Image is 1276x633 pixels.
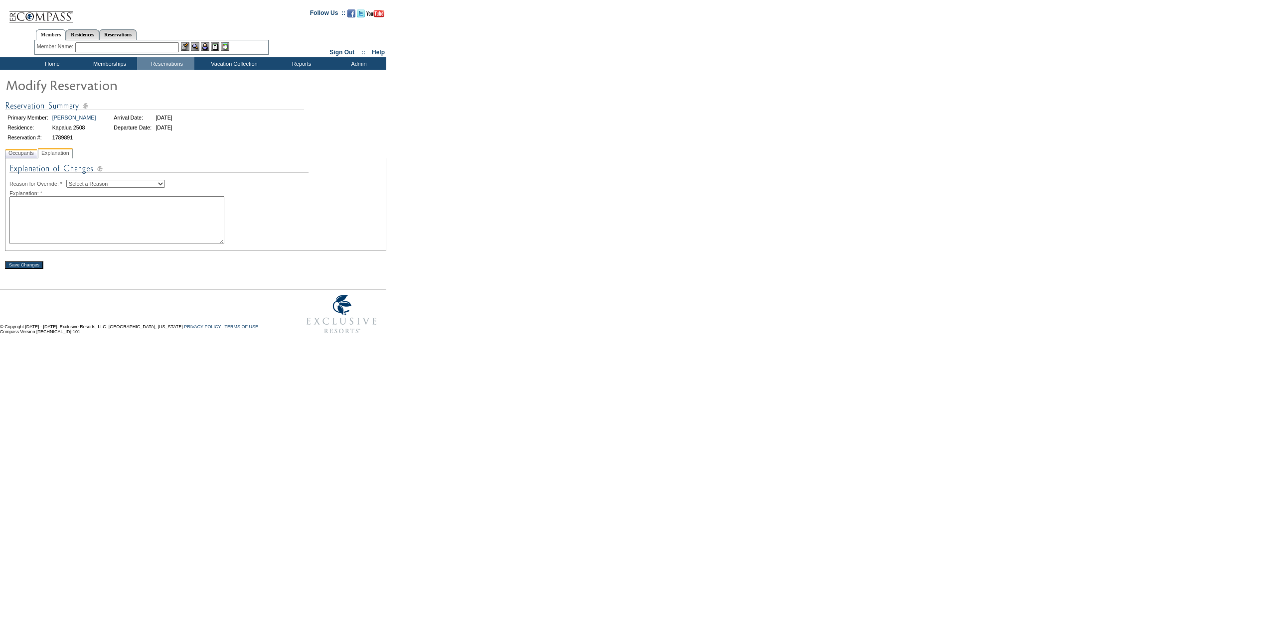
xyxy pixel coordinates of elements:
[36,29,66,40] a: Members
[39,148,71,158] span: Explanation
[184,324,221,329] a: PRIVACY POLICY
[201,42,209,51] img: Impersonate
[8,2,73,23] img: Compass Home
[6,133,50,142] td: Reservation #:
[347,9,355,17] img: Become our fan on Facebook
[347,12,355,18] a: Become our fan on Facebook
[310,8,345,20] td: Follow Us ::
[366,12,384,18] a: Subscribe to our YouTube Channel
[9,181,66,187] span: Reason for Override: *
[6,113,50,122] td: Primary Member:
[181,42,189,51] img: b_edit.gif
[99,29,137,40] a: Reservations
[5,261,43,269] input: Save Changes
[51,123,98,132] td: Kapalua 2508
[154,113,174,122] td: [DATE]
[154,123,174,132] td: [DATE]
[329,57,386,70] td: Admin
[357,9,365,17] img: Follow us on Twitter
[5,100,304,112] img: Reservation Summary
[5,75,204,95] img: Modify Reservation
[6,148,36,158] span: Occupants
[272,57,329,70] td: Reports
[191,42,199,51] img: View
[225,324,259,329] a: TERMS OF USE
[22,57,80,70] td: Home
[329,49,354,56] a: Sign Out
[357,12,365,18] a: Follow us on Twitter
[372,49,385,56] a: Help
[37,42,75,51] div: Member Name:
[9,190,382,196] div: Explanation: *
[361,49,365,56] span: ::
[6,123,50,132] td: Residence:
[194,57,272,70] td: Vacation Collection
[112,113,153,122] td: Arrival Date:
[211,42,219,51] img: Reservations
[52,115,96,121] a: [PERSON_NAME]
[221,42,229,51] img: b_calculator.gif
[112,123,153,132] td: Departure Date:
[137,57,194,70] td: Reservations
[297,289,386,339] img: Exclusive Resorts
[9,162,309,180] img: Explanation of Changes
[66,29,99,40] a: Residences
[366,10,384,17] img: Subscribe to our YouTube Channel
[80,57,137,70] td: Memberships
[51,133,98,142] td: 1789891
